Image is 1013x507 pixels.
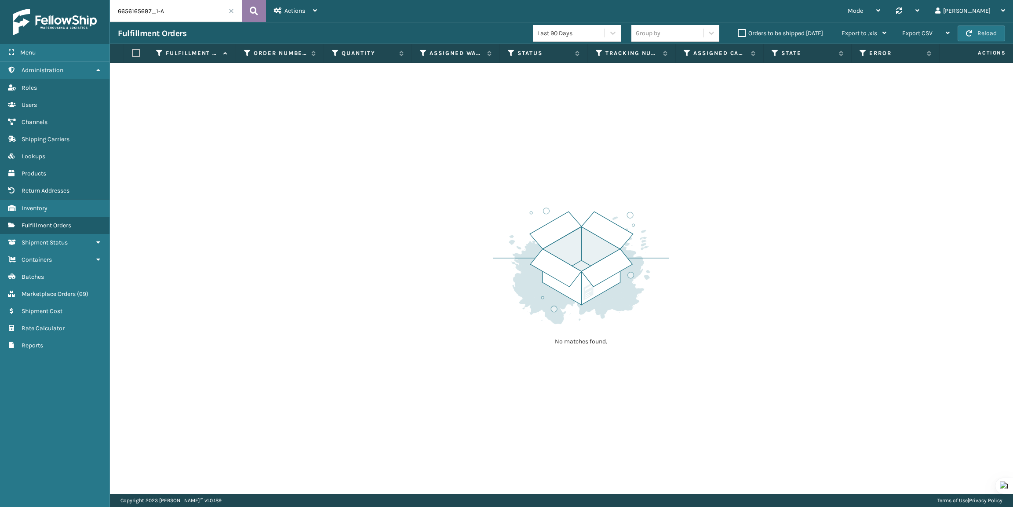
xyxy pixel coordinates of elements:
span: Shipping Carriers [22,135,69,143]
span: Return Addresses [22,187,69,194]
div: | [937,494,1002,507]
span: Products [22,170,46,177]
span: Shipment Cost [22,307,62,315]
label: State [781,49,834,57]
button: Reload [958,26,1005,41]
span: Inventory [22,204,47,212]
label: Fulfillment Order Id [166,49,219,57]
label: Error [869,49,922,57]
span: Administration [22,66,63,74]
span: Roles [22,84,37,91]
img: logo [13,9,97,35]
a: Privacy Policy [969,497,1002,503]
label: Status [517,49,571,57]
a: Terms of Use [937,497,968,503]
span: Batches [22,273,44,281]
span: Marketplace Orders [22,290,76,298]
span: Actions [950,46,1011,60]
span: Users [22,101,37,109]
label: Assigned Warehouse [430,49,483,57]
label: Quantity [342,49,395,57]
span: Fulfillment Orders [22,222,71,229]
span: Actions [284,7,305,15]
label: Orders to be shipped [DATE] [738,29,823,37]
h3: Fulfillment Orders [118,28,186,39]
span: Reports [22,342,43,349]
span: Shipment Status [22,239,68,246]
span: Lookups [22,153,45,160]
span: ( 69 ) [77,290,88,298]
label: Order Number [254,49,307,57]
span: Rate Calculator [22,325,65,332]
span: Export CSV [902,29,933,37]
span: Channels [22,118,47,126]
p: Copyright 2023 [PERSON_NAME]™ v 1.0.189 [120,494,222,507]
span: Containers [22,256,52,263]
span: Menu [20,49,36,56]
div: Last 90 Days [537,29,605,38]
label: Assigned Carrier Service [693,49,747,57]
span: Mode [848,7,863,15]
label: Tracking Number [605,49,659,57]
div: Group by [636,29,660,38]
span: Export to .xls [842,29,877,37]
